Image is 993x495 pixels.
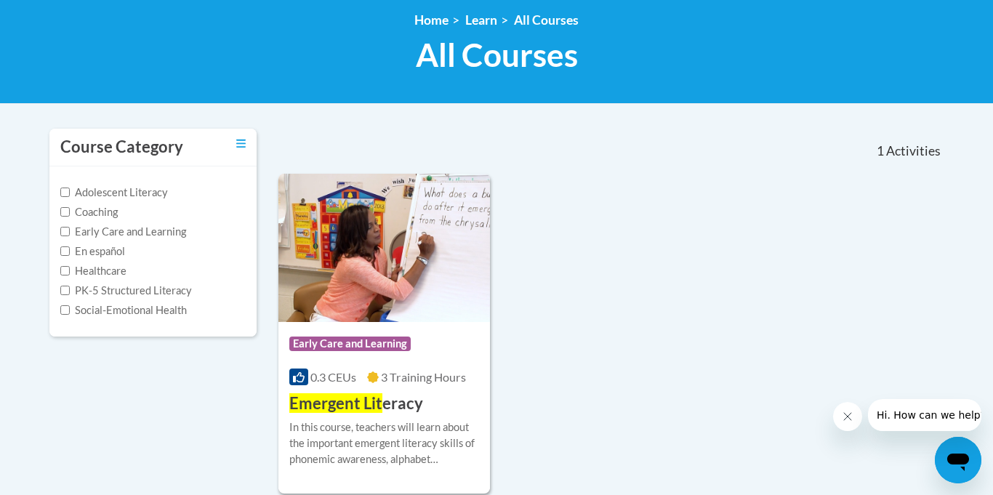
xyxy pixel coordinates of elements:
[60,305,70,315] input: Checkbox for Options
[60,263,126,279] label: Healthcare
[868,399,981,431] iframe: Message from company
[60,244,125,259] label: En español
[886,143,941,159] span: Activities
[9,10,118,22] span: Hi. How can we help?
[289,393,382,413] span: Emergent Lit
[60,185,168,201] label: Adolescent Literacy
[514,12,579,28] a: All Courses
[60,302,187,318] label: Social-Emotional Health
[60,204,118,220] label: Coaching
[60,188,70,197] input: Checkbox for Options
[289,337,411,351] span: Early Care and Learning
[60,227,70,236] input: Checkbox for Options
[877,143,884,159] span: 1
[414,12,449,28] a: Home
[60,286,70,295] input: Checkbox for Options
[60,246,70,256] input: Checkbox for Options
[416,36,578,74] span: All Courses
[310,370,356,384] span: 0.3 CEUs
[465,12,497,28] a: Learn
[60,283,192,299] label: PK-5 Structured Literacy
[833,402,862,431] iframe: Close message
[278,174,490,494] a: Course LogoEarly Care and Learning0.3 CEUs3 Training Hours Emergent LiteracyIn this course, teach...
[289,393,423,415] h3: eracy
[935,437,981,483] iframe: Button to launch messaging window
[60,266,70,275] input: Checkbox for Options
[381,370,466,384] span: 3 Training Hours
[236,136,246,152] a: Toggle collapse
[60,224,186,240] label: Early Care and Learning
[289,419,479,467] div: In this course, teachers will learn about the important emergent literacy skills of phonemic awar...
[278,174,490,322] img: Course Logo
[60,207,70,217] input: Checkbox for Options
[60,136,183,158] h3: Course Category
